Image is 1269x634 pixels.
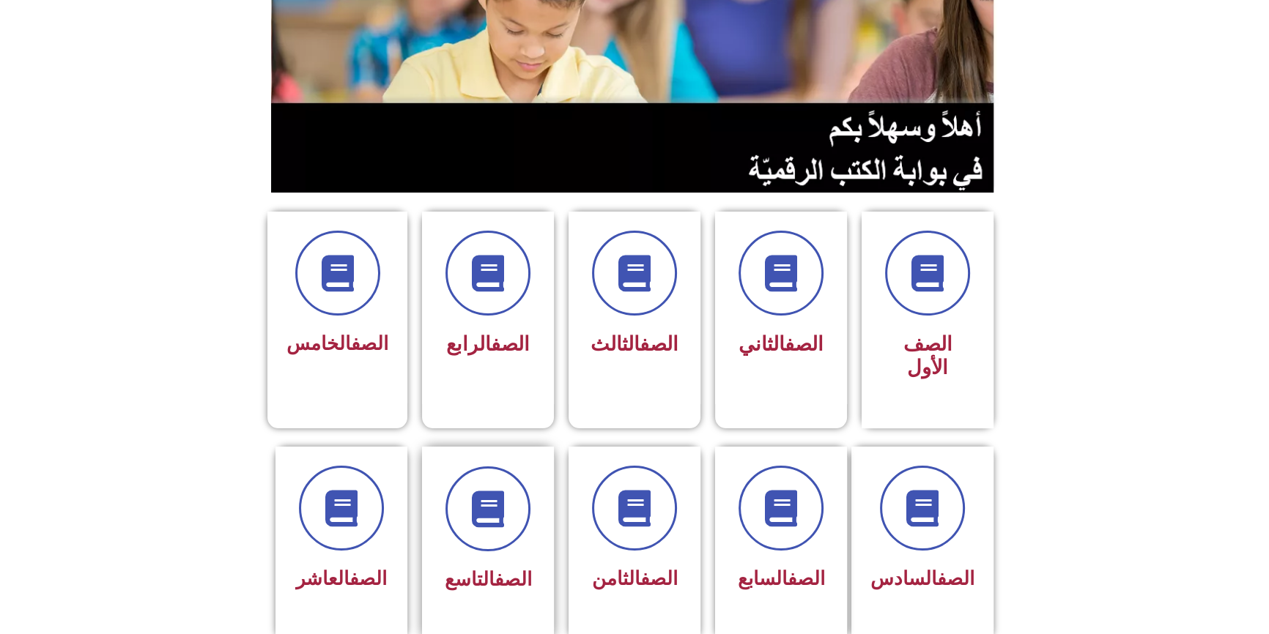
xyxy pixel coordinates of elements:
[349,567,387,589] a: الصف
[591,332,678,356] span: الثالث
[870,567,974,589] span: السادس
[937,567,974,589] a: الصف
[446,332,530,356] span: الرابع
[640,332,678,356] a: الصف
[788,567,825,589] a: الصف
[785,332,824,356] a: الصف
[286,332,388,354] span: الخامس
[495,568,532,590] a: الصف
[351,332,388,354] a: الصف
[738,567,825,589] span: السابع
[903,332,952,379] span: الصف الأول
[445,568,532,590] span: التاسع
[592,567,678,589] span: الثامن
[739,332,824,356] span: الثاني
[296,567,387,589] span: العاشر
[491,332,530,356] a: الصف
[640,567,678,589] a: الصف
